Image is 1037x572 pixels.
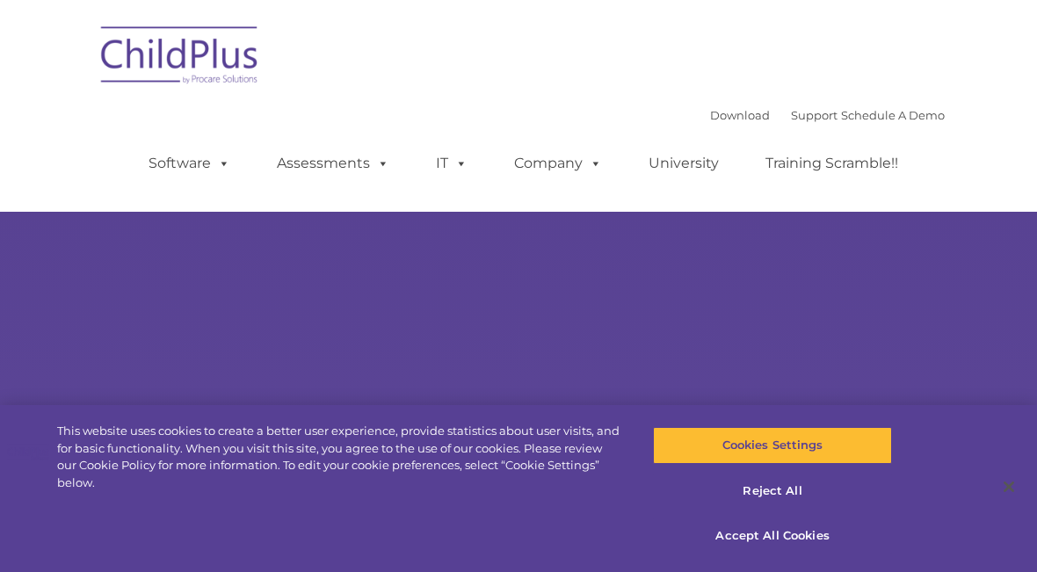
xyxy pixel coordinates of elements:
[653,473,891,510] button: Reject All
[653,427,891,464] button: Cookies Settings
[653,518,891,554] button: Accept All Cookies
[57,423,622,491] div: This website uses cookies to create a better user experience, provide statistics about user visit...
[497,146,620,181] a: Company
[710,108,945,122] font: |
[748,146,916,181] a: Training Scramble!!
[710,108,770,122] a: Download
[92,14,268,102] img: ChildPlus by Procare Solutions
[841,108,945,122] a: Schedule A Demo
[131,146,248,181] a: Software
[791,108,838,122] a: Support
[259,146,407,181] a: Assessments
[990,467,1028,506] button: Close
[418,146,485,181] a: IT
[631,146,736,181] a: University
